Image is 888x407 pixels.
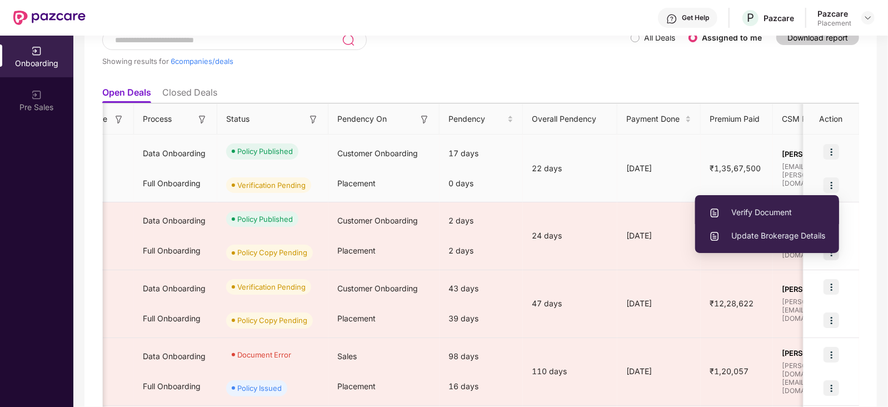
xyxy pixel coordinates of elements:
span: Sales [337,351,357,361]
span: [EMAIL_ADDRESS][PERSON_NAME][DOMAIN_NAME] [782,162,875,187]
div: Full Onboarding [134,168,217,198]
span: CSM Poc [782,113,816,125]
div: Data Onboarding [134,206,217,236]
img: icon [824,279,839,295]
span: [PERSON_NAME] [782,285,875,294]
div: 47 days [523,297,617,310]
span: Verify Document [709,206,825,219]
li: Closed Deals [162,87,217,103]
span: ₹12,28,622 [701,299,762,308]
li: Open Deals [102,87,151,103]
img: svg+xml;base64,PHN2ZyB3aWR0aD0iMTYiIGhlaWdodD0iMTYiIHZpZXdCb3g9IjAgMCAxNiAxNiIgZmlsbD0ibm9uZSIgeG... [308,114,319,125]
th: Action [804,104,859,135]
div: Pazcare [764,13,794,23]
div: Policy Copy Pending [237,315,307,326]
span: Placement [337,381,376,391]
div: Full Onboarding [134,304,217,334]
div: Policy Published [237,214,293,225]
span: ₹1,20,057 [701,366,757,376]
span: [PERSON_NAME] P K [782,349,875,358]
span: Customer Onboarding [337,148,418,158]
img: svg+xml;base64,PHN2ZyB3aWR0aD0iMjAiIGhlaWdodD0iMjAiIHZpZXdCb3g9IjAgMCAyMCAyMCIgZmlsbD0ibm9uZSIgeG... [31,90,42,101]
div: 39 days [440,304,523,334]
span: Customer Onboarding [337,284,418,293]
img: svg+xml;base64,PHN2ZyB3aWR0aD0iMjAiIGhlaWdodD0iMjAiIHZpZXdCb3g9IjAgMCAyMCAyMCIgZmlsbD0ibm9uZSIgeG... [31,46,42,57]
th: Payment Done [617,104,701,135]
img: New Pazcare Logo [13,11,86,25]
div: Pazcare [817,8,851,19]
th: Pendency [440,104,523,135]
span: [PERSON_NAME][EMAIL_ADDRESS][DOMAIN_NAME] [782,297,875,322]
div: Policy Copy Pending [237,247,307,258]
div: [DATE] [617,230,701,242]
div: Placement [817,19,851,28]
img: icon [824,312,839,328]
div: [DATE] [617,365,701,378]
div: Full Onboarding [134,236,217,266]
th: Overall Pendency [523,104,617,135]
span: Placement [337,314,376,323]
div: Document Error [237,349,291,360]
label: Assigned to me [702,33,762,42]
img: svg+xml;base64,PHN2ZyB3aWR0aD0iMTYiIGhlaWdodD0iMTYiIHZpZXdCb3g9IjAgMCAxNiAxNiIgZmlsbD0ibm9uZSIgeG... [197,114,208,125]
div: 98 days [440,341,523,371]
div: Policy Published [237,146,293,157]
span: Placement [337,178,376,188]
div: Policy Issued [237,383,282,394]
span: Status [226,113,250,125]
img: svg+xml;base64,PHN2ZyBpZD0iSGVscC0zMngzMiIgeG1sbnM9Imh0dHA6Ly93d3cudzMub3JnLzIwMDAvc3ZnIiB3aWR0aD... [666,13,677,24]
span: Update Brokerage Details [709,230,825,242]
span: Pendency [448,113,505,125]
span: Pendency On [337,113,387,125]
div: 22 days [523,162,617,175]
img: svg+xml;base64,PHN2ZyBpZD0iVXBsb2FkX0xvZ3MiIGRhdGEtbmFtZT0iVXBsb2FkIExvZ3MiIHhtbG5zPSJodHRwOi8vd3... [709,231,720,242]
span: Payment Done [626,113,683,125]
div: [DATE] [617,297,701,310]
div: 16 days [440,371,523,401]
img: svg+xml;base64,PHN2ZyB3aWR0aD0iMjQiIGhlaWdodD0iMjUiIHZpZXdCb3g9IjAgMCAyNCAyNSIgZmlsbD0ibm9uZSIgeG... [342,33,355,47]
div: Verification Pending [237,281,306,292]
div: Verification Pending [237,180,306,191]
label: All Deals [644,33,675,42]
span: ₹1,35,67,500 [701,163,770,173]
img: icon [824,144,839,160]
div: Showing results for [102,57,631,66]
div: 24 days [523,230,617,242]
img: svg+xml;base64,PHN2ZyBpZD0iRHJvcGRvd24tMzJ4MzIiIHhtbG5zPSJodHRwOi8vd3d3LnczLm9yZy8yMDAwL3N2ZyIgd2... [864,13,872,22]
img: svg+xml;base64,PHN2ZyB3aWR0aD0iMTYiIGhlaWdodD0iMTYiIHZpZXdCb3g9IjAgMCAxNiAxNiIgZmlsbD0ibm9uZSIgeG... [419,114,430,125]
div: 2 days [440,206,523,236]
img: icon [824,347,839,363]
span: Process [143,113,172,125]
div: 17 days [440,138,523,168]
img: icon [824,177,839,193]
div: 110 days [523,365,617,378]
span: P [747,11,754,24]
img: svg+xml;base64,PHN2ZyBpZD0iVXBsb2FkX0xvZ3MiIGRhdGEtbmFtZT0iVXBsb2FkIExvZ3MiIHhtbG5zPSJodHRwOi8vd3... [709,207,720,219]
div: 0 days [440,168,523,198]
div: Data Onboarding [134,138,217,168]
img: svg+xml;base64,PHN2ZyB3aWR0aD0iMTYiIGhlaWdodD0iMTYiIHZpZXdCb3g9IjAgMCAxNiAxNiIgZmlsbD0ibm9uZSIgeG... [113,114,124,125]
span: Placement [337,246,376,255]
span: [PERSON_NAME][DOMAIN_NAME][EMAIL_ADDRESS][DOMAIN_NAME] [782,361,875,395]
img: icon [824,380,839,396]
div: 43 days [440,274,523,304]
button: Download report [776,30,859,45]
div: Data Onboarding [134,274,217,304]
div: 2 days [440,236,523,266]
div: [DATE] [617,162,701,175]
span: 6 companies/deals [171,57,233,66]
span: [PERSON_NAME] [782,150,875,158]
th: Premium Paid [701,104,773,135]
div: Data Onboarding [134,341,217,371]
div: Get Help [682,13,709,22]
span: Customer Onboarding [337,216,418,225]
div: Full Onboarding [134,371,217,401]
